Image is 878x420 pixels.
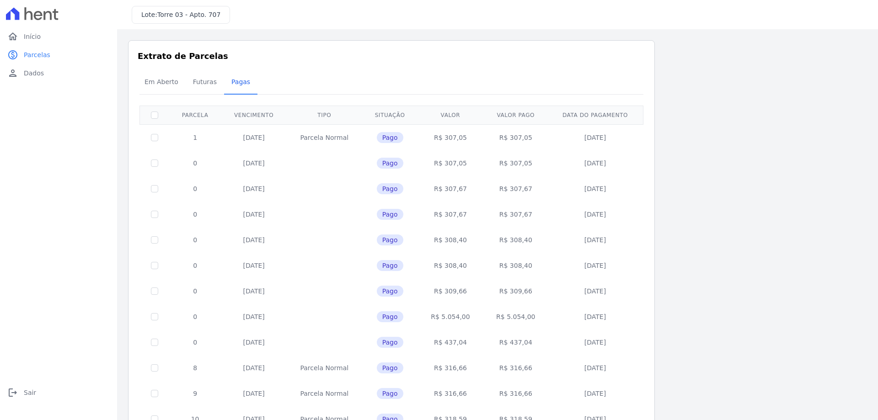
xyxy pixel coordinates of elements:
[169,106,221,124] th: Parcela
[287,381,362,406] td: Parcela Normal
[548,150,642,176] td: [DATE]
[221,253,287,278] td: [DATE]
[7,31,18,42] i: home
[377,209,403,220] span: Pago
[7,68,18,79] i: person
[418,124,483,150] td: R$ 307,05
[483,355,548,381] td: R$ 316,66
[139,73,184,91] span: Em Aberto
[157,11,220,18] span: Torre 03 - Apto. 707
[287,106,362,124] th: Tipo
[151,364,158,372] input: Só é possível selecionar pagamentos em aberto
[483,150,548,176] td: R$ 307,05
[483,278,548,304] td: R$ 309,66
[7,387,18,398] i: logout
[169,202,221,227] td: 0
[151,185,158,192] input: Só é possível selecionar pagamentos em aberto
[548,106,642,124] th: Data do pagamento
[548,202,642,227] td: [DATE]
[221,355,287,381] td: [DATE]
[24,69,44,78] span: Dados
[548,304,642,330] td: [DATE]
[221,202,287,227] td: [DATE]
[377,132,403,143] span: Pago
[483,176,548,202] td: R$ 307,67
[151,211,158,218] input: Só é possível selecionar pagamentos em aberto
[4,64,113,82] a: personDados
[377,286,403,297] span: Pago
[221,381,287,406] td: [DATE]
[169,124,221,150] td: 1
[548,176,642,202] td: [DATE]
[169,330,221,355] td: 0
[4,383,113,402] a: logoutSair
[169,304,221,330] td: 0
[151,313,158,320] input: Só é possível selecionar pagamentos em aberto
[548,381,642,406] td: [DATE]
[548,253,642,278] td: [DATE]
[24,50,50,59] span: Parcelas
[377,260,403,271] span: Pago
[377,362,403,373] span: Pago
[151,390,158,397] input: Só é possível selecionar pagamentos em aberto
[24,32,41,41] span: Início
[483,124,548,150] td: R$ 307,05
[483,227,548,253] td: R$ 308,40
[24,388,36,397] span: Sair
[287,124,362,150] td: Parcela Normal
[287,355,362,381] td: Parcela Normal
[224,71,257,95] a: Pagas
[377,183,403,194] span: Pago
[418,106,483,124] th: Valor
[226,73,256,91] span: Pagas
[221,278,287,304] td: [DATE]
[418,176,483,202] td: R$ 307,67
[483,106,548,124] th: Valor pago
[418,330,483,355] td: R$ 437,04
[221,330,287,355] td: [DATE]
[548,124,642,150] td: [DATE]
[221,150,287,176] td: [DATE]
[377,337,403,348] span: Pago
[483,381,548,406] td: R$ 316,66
[186,71,224,95] a: Futuras
[548,330,642,355] td: [DATE]
[221,124,287,150] td: [DATE]
[483,253,548,278] td: R$ 308,40
[221,227,287,253] td: [DATE]
[377,234,403,245] span: Pago
[418,227,483,253] td: R$ 308,40
[221,176,287,202] td: [DATE]
[169,278,221,304] td: 0
[169,355,221,381] td: 8
[221,304,287,330] td: [DATE]
[141,10,220,20] h3: Lote:
[418,253,483,278] td: R$ 308,40
[137,71,186,95] a: Em Aberto
[418,355,483,381] td: R$ 316,66
[221,106,287,124] th: Vencimento
[151,236,158,244] input: Só é possível selecionar pagamentos em aberto
[418,278,483,304] td: R$ 309,66
[418,381,483,406] td: R$ 316,66
[483,304,548,330] td: R$ 5.054,00
[169,176,221,202] td: 0
[151,262,158,269] input: Só é possível selecionar pagamentos em aberto
[169,227,221,253] td: 0
[483,330,548,355] td: R$ 437,04
[548,355,642,381] td: [DATE]
[169,253,221,278] td: 0
[4,46,113,64] a: paidParcelas
[418,150,483,176] td: R$ 307,05
[418,202,483,227] td: R$ 307,67
[169,381,221,406] td: 9
[418,304,483,330] td: R$ 5.054,00
[483,202,548,227] td: R$ 307,67
[187,73,222,91] span: Futuras
[4,27,113,46] a: homeInício
[377,158,403,169] span: Pago
[151,287,158,295] input: Só é possível selecionar pagamentos em aberto
[151,134,158,141] input: Só é possível selecionar pagamentos em aberto
[151,159,158,167] input: Só é possível selecionar pagamentos em aberto
[7,49,18,60] i: paid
